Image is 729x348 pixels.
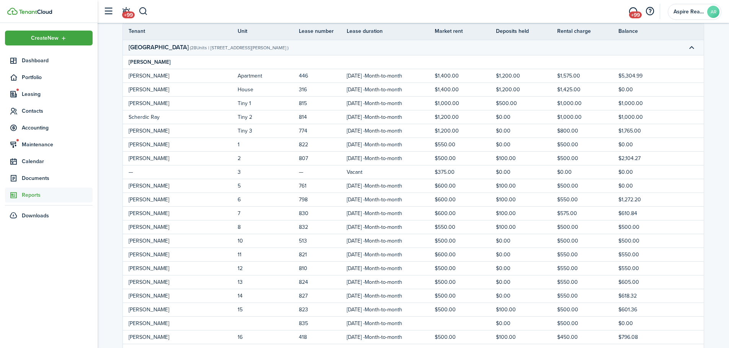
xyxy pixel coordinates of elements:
td: 513 [299,236,347,246]
td: $550.00 [618,249,680,260]
td: $1,400.00 [435,71,496,81]
td: [PERSON_NAME] [123,84,238,95]
td: 446 [299,71,347,81]
td: $500.00 [557,139,618,150]
td: [DATE] - Month-to-month [347,236,435,246]
td: [DATE] - Month-to-month [347,263,435,274]
td: $1,200.00 [435,126,496,136]
td: 827 [299,291,347,301]
td: [PERSON_NAME] [123,277,238,287]
td: 832 [299,222,347,232]
td: [PERSON_NAME] [123,71,238,81]
td: $550.00 [435,139,496,150]
td: $0.00 [618,84,680,95]
td: $0.00 [496,291,557,301]
span: Contacts [22,107,93,115]
th: Unit [238,27,299,35]
td: $550.00 [557,291,618,301]
td: $100.00 [496,208,557,219]
td: 16 [238,332,299,342]
td: $0.00 [496,236,557,246]
td: $100.00 [496,194,557,205]
td: $1,400.00 [435,84,496,95]
th: Lease duration [347,27,435,35]
td: $0.00 [618,181,680,191]
td: 14 [238,291,299,301]
td: [PERSON_NAME] [123,153,238,163]
td: 823 [299,304,347,315]
report-preview-accordion-title: [GEOGRAPHIC_DATA] [129,43,189,52]
td: 5 [238,181,299,191]
th: Rental charge [557,27,618,35]
span: Maintenance [22,141,93,149]
td: $600.00 [435,194,496,205]
td: $0.00 [496,112,557,122]
td: 1 [238,139,299,150]
td: 830 [299,208,347,219]
td: $450.00 [557,332,618,342]
a: Reports [5,188,93,202]
td: $100.00 [496,181,557,191]
td: 13 [238,277,299,287]
td: Vacant [347,167,435,177]
span: Downloads [22,212,49,220]
td: $500.00 [557,304,618,315]
td: $1,425.00 [557,84,618,95]
th: Lease number [299,27,347,35]
td: $1,575.00 [557,71,618,81]
td: $100.00 [496,153,557,163]
td: 7 [238,208,299,219]
td: [PERSON_NAME] [123,263,238,274]
td: $610.84 [618,208,680,219]
td: $500.00 [435,277,496,287]
span: Accounting [22,124,93,132]
td: $1,000.00 [557,98,618,108]
td: $500.00 [435,153,496,163]
td: 807 [299,153,347,163]
button: Open sidebar [101,4,116,19]
td: $605.00 [618,277,680,287]
a: Notifications [119,2,133,21]
td: $2,104.27 [618,153,680,163]
td: $1,200.00 [435,112,496,122]
td: $500.00 [435,263,496,274]
td: $0.00 [496,139,557,150]
th: Balance [618,27,680,35]
td: $1,000.00 [618,112,680,122]
td: $500.00 [618,236,680,246]
td: $600.00 [435,208,496,219]
td: $500.00 [618,222,680,232]
td: 798 [299,194,347,205]
td: [DATE] - Month-to-month [347,291,435,301]
td: [DATE] - Month-to-month [347,126,435,136]
td: [PERSON_NAME] [123,222,238,232]
td: $100.00 [496,304,557,315]
td: $500.00 [557,236,618,246]
span: Create New [31,36,59,41]
td: 2 [238,153,299,163]
button: Open menu [5,31,93,45]
td: [DATE] - Month-to-month [347,112,435,122]
td: $0.00 [496,249,557,260]
td: 835 [299,318,347,329]
td: [PERSON_NAME] [123,332,238,342]
td: 824 [299,277,347,287]
span: Dashboard [22,57,93,65]
td: $500.00 [557,222,618,232]
report-preview-accordion-description: ( 28 Units | [STREET_ADDRESS][PERSON_NAME] ) [190,44,289,51]
td: [PERSON_NAME] [123,304,238,315]
td: $1,000.00 [435,98,496,108]
td: $500.00 [496,98,557,108]
td: 418 [299,332,347,342]
td: $1,765.00 [618,126,680,136]
td: [PERSON_NAME] [123,318,238,329]
span: Aspire Realty [674,9,704,15]
td: [DATE] - Month-to-month [347,153,435,163]
td: $550.00 [435,222,496,232]
td: 15 [238,304,299,315]
th: Deposits held [496,27,557,35]
td: [PERSON_NAME] [123,249,238,260]
td: Tiny 1 [238,98,299,108]
td: 3 [238,167,299,177]
td: $500.00 [435,291,496,301]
